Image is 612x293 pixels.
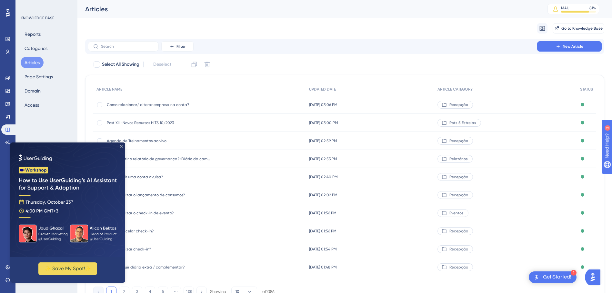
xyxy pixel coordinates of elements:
div: KNOWLEDGE BASE [21,15,54,21]
span: [DATE] 03:00 PM [309,120,338,125]
div: MAU [561,5,569,11]
span: ARTICLE CATEGORY [437,87,473,92]
span: Como realizar check-in? [107,247,210,252]
span: UPDATED DATE [309,87,336,92]
div: Open Get Started! checklist, remaining modules: 1 [529,271,577,283]
input: Search [101,44,153,49]
span: Eventos [449,210,464,216]
span: [DATE] 01:54 PM [309,247,337,252]
iframe: UserGuiding AI Assistant Launcher [585,268,604,287]
div: 3 [45,3,47,8]
span: [DATE] 01:56 PM [309,210,336,216]
span: STATUS [580,87,593,92]
span: Need Help? [15,2,40,9]
span: Como incluir diária extra / complementar? [107,265,210,270]
span: Recepção [449,192,468,198]
span: [DATE] 02:53 PM [309,156,337,161]
button: New Article [537,41,602,52]
span: [DATE] 02:59 PM [309,138,337,143]
div: Articles [85,5,531,14]
div: 1 [571,270,577,276]
button: Go to Knowledge Base [553,23,604,34]
button: Deselect [147,59,177,70]
span: Recepção [449,138,468,143]
span: Como realizar o lançamento de consumos? [107,192,210,198]
img: launcher-image-alternative-text [533,273,540,281]
button: Articles [21,57,44,68]
span: Select All Showing [102,61,139,68]
span: Filter [176,44,186,49]
div: 81 % [589,5,596,11]
span: Como cancelar check-in? [107,229,210,234]
div: Close Preview [110,3,112,5]
button: ✨ Save My Spot!✨ [28,120,87,132]
span: Como emitir o relatório de governança? (Diário da camareira) [107,156,210,161]
span: [DATE] 01:56 PM [309,229,336,234]
span: Recepção [449,247,468,252]
button: Categories [21,43,51,54]
span: Recepção [449,102,468,107]
span: Relatórios [449,156,468,161]
span: Como abrir uma conta avulsa? [107,174,210,180]
span: Recepção [449,265,468,270]
span: [DATE] 03:06 PM [309,102,337,107]
span: Pots 5 Estrelas [449,120,476,125]
span: Go to Knowledge Base [561,26,603,31]
span: Como realizar o check-in de evento? [107,210,210,216]
button: Page Settings [21,71,57,83]
button: Access [21,99,43,111]
span: Recepção [449,229,468,234]
span: Agenda de Treinamentos ao vivo [107,138,210,143]
span: [DATE] 02:40 PM [309,174,338,180]
button: Reports [21,28,45,40]
span: New Article [563,44,583,49]
button: Domain [21,85,45,97]
span: Post XIII: Novos Recursos HITS 10/2023 [107,120,210,125]
span: [DATE] 01:48 PM [309,265,337,270]
button: Filter [161,41,194,52]
span: [DATE] 02:02 PM [309,192,337,198]
span: Deselect [153,61,171,68]
span: Como relacionar/ alterar empresa na conta? [107,102,210,107]
span: Recepção [449,174,468,180]
div: Get Started! [543,274,571,281]
span: ARTICLE NAME [96,87,122,92]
